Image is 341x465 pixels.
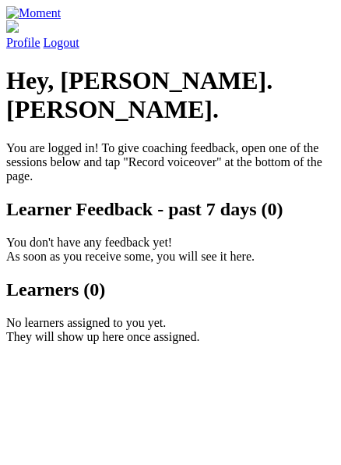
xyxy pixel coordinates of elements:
[6,199,335,220] h2: Learner Feedback - past 7 days (0)
[6,20,19,33] img: default_avatar-b4e2223d03051bc43aaaccfb402a43260a3f17acc7fafc1603fdf008d6cba3c9.png
[44,36,79,49] a: Logout
[6,66,335,124] h1: Hey, [PERSON_NAME].[PERSON_NAME].
[6,6,61,20] img: Moment
[6,236,335,264] p: You don't have any feedback yet! As soon as you receive some, you will see it here.
[6,20,335,49] a: Profile
[6,279,335,300] h2: Learners (0)
[6,316,335,344] p: No learners assigned to you yet. They will show up here once assigned.
[6,141,335,183] p: You are logged in! To give coaching feedback, open one of the sessions below and tap "Record voic...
